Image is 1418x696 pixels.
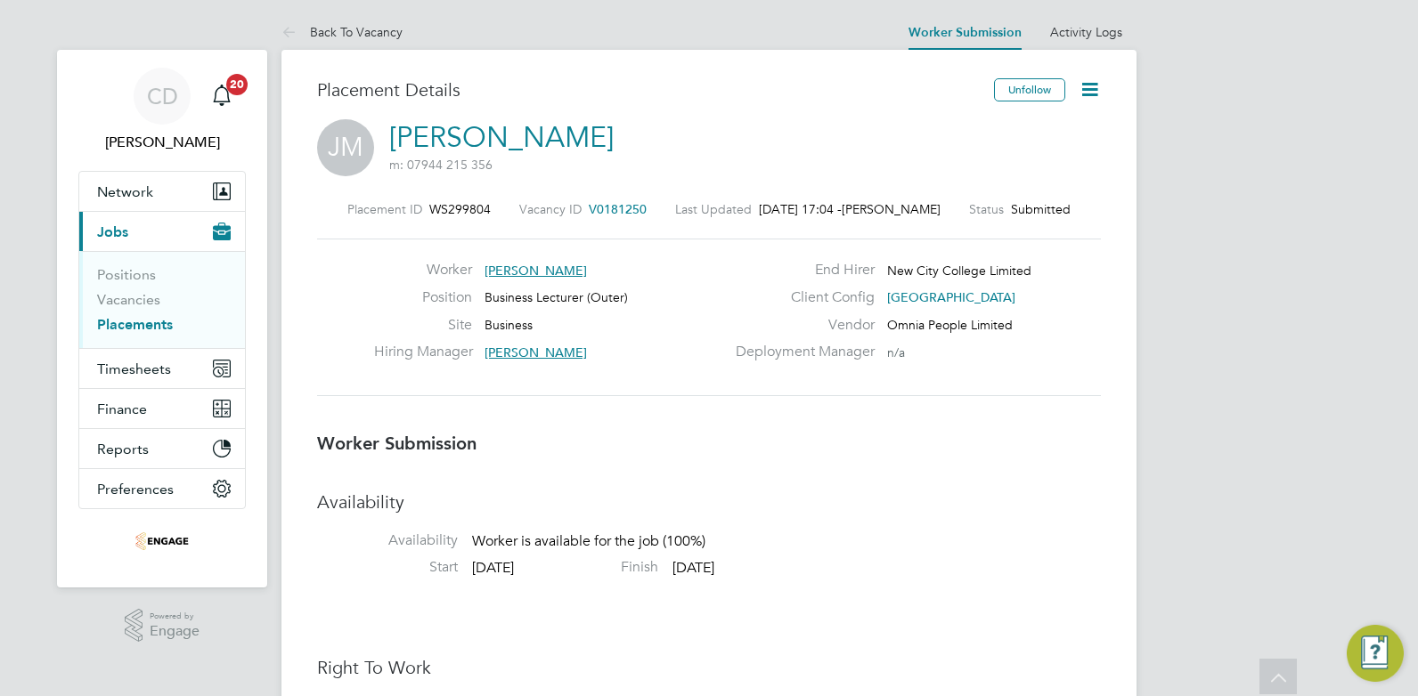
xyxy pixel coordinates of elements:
span: WS299804 [429,201,491,217]
span: JM [317,119,374,176]
span: Powered by [150,609,200,624]
div: Jobs [79,251,245,348]
a: Positions [97,266,156,283]
h3: Placement Details [317,78,981,101]
label: Start [317,558,458,577]
a: Back To Vacancy [281,24,403,40]
label: Deployment Manager [725,343,875,361]
a: [PERSON_NAME] [389,120,614,155]
span: [DATE] [472,559,514,577]
label: Position [374,288,472,307]
label: Vacancy ID [519,201,582,217]
b: Worker Submission [317,433,477,454]
span: Omnia People Limited [887,317,1013,333]
button: Reports [79,429,245,468]
span: Network [97,183,153,200]
span: [DATE] [672,559,714,577]
button: Jobs [79,212,245,251]
button: Timesheets [79,349,245,388]
span: Finance [97,401,147,417]
button: Engage Resource Center [1347,625,1404,682]
a: Go to home page [78,527,246,555]
span: V0181250 [589,201,647,217]
label: Vendor [725,316,875,335]
span: Business [485,317,533,333]
span: New City College Limited [887,263,1031,279]
img: omniapeople-logo-retina.png [135,527,189,555]
button: Network [79,172,245,211]
span: Reports [97,441,149,457]
a: Placements [97,316,173,333]
label: Worker [374,261,472,279]
span: [PERSON_NAME] [485,263,587,279]
label: Finish [517,558,658,577]
a: Vacancies [97,291,160,308]
span: Preferences [97,481,174,498]
h3: Right To Work [317,656,1101,679]
label: End Hirer [725,261,875,279]
nav: Main navigation [57,50,267,587]
span: [PERSON_NAME] [485,344,587,360]
a: 20 [204,68,240,125]
span: [DATE] 17:04 - [759,201,842,217]
span: Jobs [97,223,128,240]
span: Business Lecturer (Outer) [485,289,628,305]
a: Powered byEngage [125,609,200,643]
label: Hiring Manager [374,343,472,361]
button: Preferences [79,469,245,508]
a: Activity Logs [1050,24,1122,40]
span: 20 [226,74,248,95]
span: n/a [887,344,905,360]
span: Timesheets [97,360,171,377]
a: Worker Submission [909,25,1022,40]
button: Finance [79,389,245,428]
label: Placement ID [347,201,422,217]
span: [PERSON_NAME] [842,201,941,217]
span: [GEOGRAPHIC_DATA] [887,289,1015,305]
span: CD [147,85,178,108]
button: Unfollow [994,78,1065,101]
span: Submitted [1011,201,1071,217]
span: Claire Duggan [78,132,246,153]
span: Worker is available for the job (100%) [472,533,705,551]
h3: Availability [317,490,1101,514]
a: CD[PERSON_NAME] [78,68,246,153]
span: m: 07944 215 356 [389,157,493,173]
label: Availability [317,531,458,550]
label: Status [969,201,1004,217]
label: Last Updated [675,201,752,217]
label: Site [374,316,472,335]
span: Engage [150,624,200,639]
label: Client Config [725,288,875,307]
